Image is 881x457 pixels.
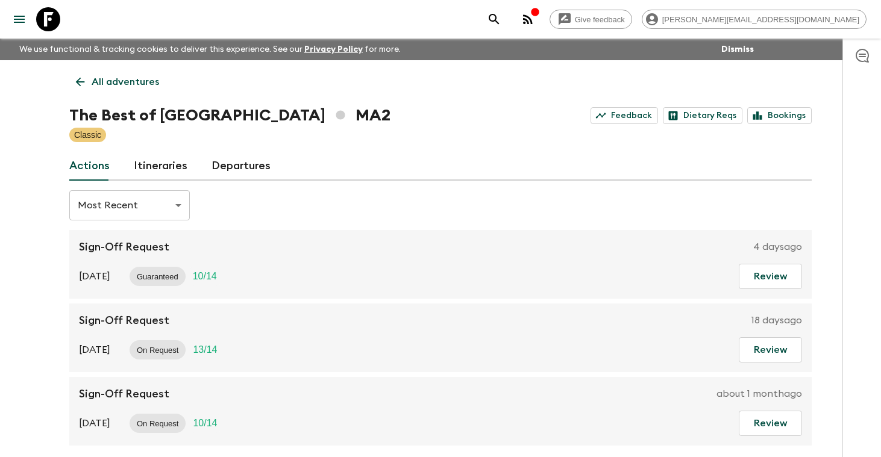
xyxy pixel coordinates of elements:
[753,240,802,254] p: 4 days ago
[751,313,802,328] p: 18 days ago
[193,269,217,284] p: 10 / 14
[716,387,802,401] p: about 1 month ago
[591,107,658,124] a: Feedback
[186,340,224,359] div: Trip Fill
[130,346,186,355] span: On Request
[74,129,101,141] p: Classic
[186,414,224,433] div: Trip Fill
[130,272,186,281] span: Guaranteed
[79,240,169,254] p: Sign-Off Request
[79,387,169,401] p: Sign-Off Request
[739,337,802,362] button: Review
[663,107,742,124] a: Dietary Reqs
[92,75,159,89] p: All adventures
[739,411,802,436] button: Review
[7,7,31,31] button: menu
[482,7,506,31] button: search adventures
[550,10,632,29] a: Give feedback
[79,313,169,328] p: Sign-Off Request
[642,10,867,29] div: [PERSON_NAME][EMAIL_ADDRESS][DOMAIN_NAME]
[79,269,110,284] p: [DATE]
[130,419,186,428] span: On Request
[79,343,110,357] p: [DATE]
[69,152,110,181] a: Actions
[212,152,271,181] a: Departures
[69,104,390,128] h1: The Best of [GEOGRAPHIC_DATA] MA2
[79,416,110,431] p: [DATE]
[69,70,166,94] a: All adventures
[718,41,757,58] button: Dismiss
[14,39,406,60] p: We use functional & tracking cookies to deliver this experience. See our for more.
[747,107,812,124] a: Bookings
[568,15,632,24] span: Give feedback
[186,267,224,286] div: Trip Fill
[193,343,217,357] p: 13 / 14
[193,416,217,431] p: 10 / 14
[304,45,363,54] a: Privacy Policy
[69,188,190,222] div: Most Recent
[134,152,187,181] a: Itineraries
[656,15,866,24] span: [PERSON_NAME][EMAIL_ADDRESS][DOMAIN_NAME]
[739,264,802,289] button: Review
